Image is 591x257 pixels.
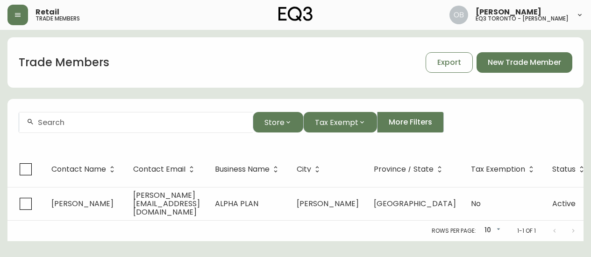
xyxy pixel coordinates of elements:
span: Business Name [215,165,282,174]
span: Store [264,117,285,128]
span: [PERSON_NAME] [297,198,359,209]
span: Province / State [374,165,446,174]
span: Tax Exempt [315,117,358,128]
span: [PERSON_NAME] [51,198,114,209]
p: 1-1 of 1 [517,227,536,235]
span: ALPHA PLAN [215,198,258,209]
button: More Filters [377,112,444,132]
h1: Trade Members [19,55,109,70]
span: Retail [36,8,59,16]
h5: trade members [36,16,80,21]
input: Search [38,118,245,127]
span: Status [552,165,588,174]
button: Store [253,112,303,132]
span: Tax Exemption [471,165,537,174]
span: City [297,167,311,172]
span: Export [437,57,461,68]
span: Contact Email [133,165,198,174]
span: No [471,198,481,209]
span: City [297,165,323,174]
span: Business Name [215,167,270,172]
span: More Filters [389,117,432,127]
p: Rows per page: [432,227,476,235]
button: Tax Exempt [303,112,377,132]
span: [GEOGRAPHIC_DATA] [374,198,456,209]
span: Contact Email [133,167,185,172]
img: 8e0065c524da89c5c924d5ed86cfe468 [449,6,468,24]
button: New Trade Member [477,52,572,73]
span: Status [552,167,576,172]
span: Active [552,198,576,209]
span: Contact Name [51,165,118,174]
span: New Trade Member [488,57,561,68]
span: Tax Exemption [471,167,525,172]
span: Contact Name [51,167,106,172]
span: [PERSON_NAME] [476,8,541,16]
div: 10 [480,223,502,238]
span: Province / State [374,167,434,172]
h5: eq3 toronto - [PERSON_NAME] [476,16,569,21]
img: logo [278,7,313,21]
span: [PERSON_NAME][EMAIL_ADDRESS][DOMAIN_NAME] [133,190,200,217]
button: Export [426,52,473,73]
